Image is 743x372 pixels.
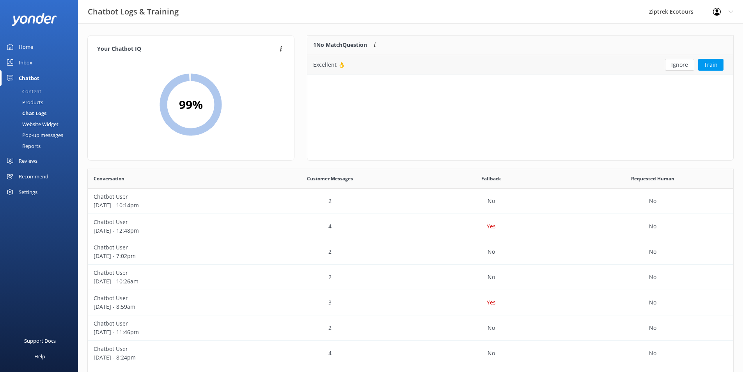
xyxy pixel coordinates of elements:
p: No [488,349,495,358]
div: Website Widget [5,119,59,130]
span: Requested Human [631,175,674,182]
p: Chatbot User [94,294,243,303]
div: Home [19,39,33,55]
p: 2 [328,324,332,332]
a: Content [5,86,78,97]
p: No [488,197,495,205]
p: [DATE] - 8:24pm [94,353,243,362]
p: Chatbot User [94,243,243,252]
p: [DATE] - 10:26am [94,277,243,286]
p: Chatbot User [94,218,243,226]
p: No [649,247,656,256]
div: row [88,239,733,265]
p: [DATE] - 11:46pm [94,328,243,336]
p: [DATE] - 7:02pm [94,252,243,260]
p: Yes [487,298,496,307]
div: Excellent 👌 [313,61,345,69]
div: row [88,189,733,214]
p: 2 [328,273,332,281]
div: row [307,55,733,75]
a: Website Widget [5,119,78,130]
p: No [649,349,656,358]
div: Inbox [19,55,32,70]
p: Chatbot User [94,345,243,353]
div: row [88,214,733,239]
div: Reviews [19,153,37,169]
span: Customer Messages [307,175,353,182]
p: 4 [328,222,332,231]
a: Products [5,97,78,108]
p: 3 [328,298,332,307]
div: Help [34,349,45,364]
p: [DATE] - 10:14pm [94,201,243,210]
div: Reports [5,141,41,151]
p: 2 [328,197,332,205]
div: Pop-up messages [5,130,63,141]
h4: Your Chatbot IQ [97,45,277,53]
a: Chat Logs [5,108,78,119]
p: Chatbot User [94,269,243,277]
p: No [488,247,495,256]
span: Fallback [481,175,501,182]
h2: 99 % [179,95,203,114]
p: 4 [328,349,332,358]
p: [DATE] - 8:59am [94,303,243,311]
p: No [649,197,656,205]
div: Recommend [19,169,48,184]
p: 2 [328,247,332,256]
div: Chat Logs [5,108,46,119]
p: 1 No Match Question [313,41,367,49]
p: Chatbot User [94,319,243,328]
div: row [88,315,733,341]
p: No [649,324,656,332]
div: row [88,290,733,315]
img: yonder-white-logo.png [12,13,57,26]
p: Chatbot User [94,192,243,201]
button: Ignore [665,59,694,71]
button: Train [698,59,723,71]
p: No [649,298,656,307]
a: Reports [5,141,78,151]
div: grid [307,55,733,75]
a: Pop-up messages [5,130,78,141]
h3: Chatbot Logs & Training [88,5,179,18]
p: No [488,324,495,332]
p: [DATE] - 12:48pm [94,226,243,235]
p: Yes [487,222,496,231]
p: No [649,273,656,281]
div: row [88,341,733,366]
div: Chatbot [19,70,39,86]
p: No [488,273,495,281]
p: No [649,222,656,231]
div: row [88,265,733,290]
span: Conversation [94,175,124,182]
div: Settings [19,184,37,200]
div: Support Docs [24,333,56,349]
div: Content [5,86,41,97]
div: Products [5,97,43,108]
